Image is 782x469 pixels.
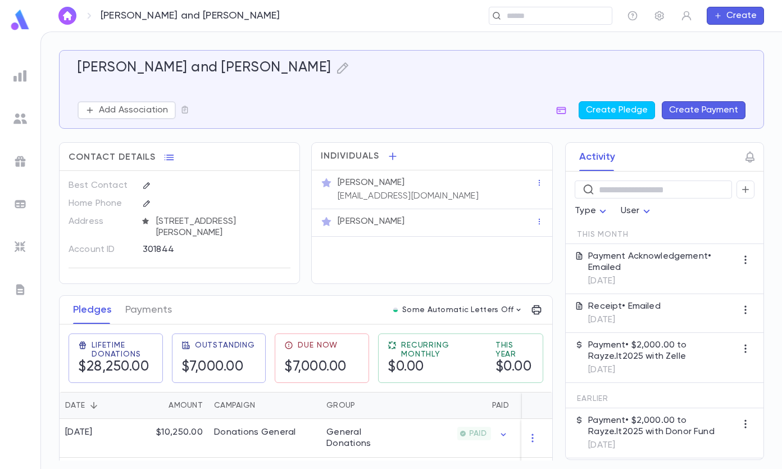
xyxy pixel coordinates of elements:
[621,200,653,222] div: User
[326,392,355,419] div: Group
[73,296,112,324] button: Pledges
[495,359,532,376] h5: $0.00
[69,195,133,213] p: Home Phone
[101,10,280,22] p: [PERSON_NAME] and [PERSON_NAME]
[338,191,478,202] p: [EMAIL_ADDRESS][DOMAIN_NAME]
[588,314,661,326] p: [DATE]
[143,241,261,258] div: 301844
[492,392,509,419] div: Paid
[99,105,168,116] p: Add Association
[355,396,373,414] button: Sort
[135,392,208,419] div: Amount
[195,341,255,350] span: Outstanding
[402,305,513,314] p: Some Automatic Letters Off
[152,216,292,238] span: [STREET_ADDRESS][PERSON_NAME]
[13,112,27,125] img: students_grey.60c7aba0da46da39d6d829b817ac14fc.svg
[405,392,515,419] div: Paid
[13,240,27,254] img: imports_grey.530a8a0e642e233f2baf0ef88e8c9fcb.svg
[588,251,736,273] p: Payment Acknowledgement • Emailed
[465,429,491,438] span: PAID
[135,419,208,458] div: $10,250.00
[69,241,133,259] p: Account ID
[515,392,599,419] div: Outstanding
[577,394,608,403] span: Earlier
[662,101,745,119] button: Create Payment
[214,392,255,419] div: Campaign
[579,101,655,119] button: Create Pledge
[78,359,149,376] h5: $28,250.00
[65,427,93,438] div: [DATE]
[13,283,27,296] img: letters_grey.7941b92b52307dd3b8a917253454ce1c.svg
[78,101,176,119] button: Add Association
[588,364,736,376] p: [DATE]
[495,341,534,359] span: This Year
[621,206,640,215] span: User
[575,200,610,222] div: Type
[575,206,596,215] span: Type
[520,396,538,414] button: Sort
[61,11,74,20] img: home_white.a664292cf8c1dea59945f0da9f25487c.svg
[169,392,203,419] div: Amount
[208,392,321,419] div: Campaign
[151,396,169,414] button: Sort
[125,296,172,324] button: Payments
[474,396,492,414] button: Sort
[321,392,405,419] div: Group
[577,230,628,239] span: This Month
[214,427,296,438] div: Donations General
[588,415,736,438] p: Payment • $2,000.00 to Rayze.It2025 with Donor Fund
[707,7,764,25] button: Create
[338,177,404,188] p: [PERSON_NAME]
[284,359,347,376] h5: $7,000.00
[78,60,331,76] h5: [PERSON_NAME] and [PERSON_NAME]
[65,392,85,419] div: Date
[338,216,404,227] p: [PERSON_NAME]
[388,359,424,376] h5: $0.00
[321,151,379,162] span: Individuals
[588,440,736,451] p: [DATE]
[588,276,736,287] p: [DATE]
[13,69,27,83] img: reports_grey.c525e4749d1bce6a11f5fe2a8de1b229.svg
[389,302,527,318] button: Some Automatic Letters Off
[298,341,338,350] span: Due Now
[92,341,153,359] span: Lifetime Donations
[588,340,736,362] p: Payment • $2,000.00 to Rayze.It2025 with Zelle
[85,396,103,414] button: Sort
[9,9,31,31] img: logo
[588,301,661,312] p: Receipt • Emailed
[69,177,133,195] p: Best Contact
[255,396,273,414] button: Sort
[69,152,156,163] span: Contact Details
[69,213,133,231] p: Address
[401,341,482,359] span: Recurring Monthly
[181,359,244,376] h5: $7,000.00
[13,197,27,211] img: batches_grey.339ca447c9d9533ef1741baa751efc33.svg
[326,427,399,449] div: General Donations
[13,155,27,168] img: campaigns_grey.99e729a5f7ee94e3726e6486bddda8f1.svg
[579,143,615,171] button: Activity
[60,392,135,419] div: Date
